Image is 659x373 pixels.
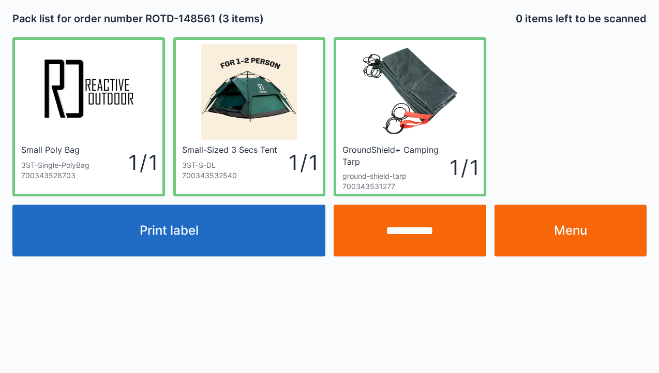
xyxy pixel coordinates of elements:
div: 3ST-S-DL [182,160,280,170]
div: 700343528703 [21,170,89,181]
a: GroundShield+ Camping Tarpground-shield-tarp7003435312771 / 1 [334,37,486,196]
div: Small Poly Bag [21,144,87,156]
div: 1 / 1 [280,148,317,177]
div: ground-shield-tarp [342,171,450,181]
img: 0x0.png [41,44,137,140]
img: For-1-2-person.jpg [201,44,297,140]
div: GroundShield+ Camping Tarp [342,144,447,167]
h2: 0 items left to be scanned [516,11,647,26]
a: Small-Sized 3 Secs Tent3ST-S-DL7003435325401 / 1 [173,37,326,196]
div: 700343531277 [342,181,450,192]
a: Menu [495,205,647,256]
div: 3ST-Single-PolyBag [21,160,89,170]
img: ProductImage_WB_2.jpg [362,44,458,140]
div: 700343532540 [182,170,280,181]
button: Print label [12,205,325,256]
div: 1 / 1 [89,148,156,177]
a: Small Poly Bag3ST-Single-PolyBag7003435287031 / 1 [12,37,165,196]
div: 1 / 1 [450,153,477,182]
div: Small-Sized 3 Secs Tent [182,144,277,156]
h2: Pack list for order number ROTD-148561 (3 items) [12,11,325,26]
